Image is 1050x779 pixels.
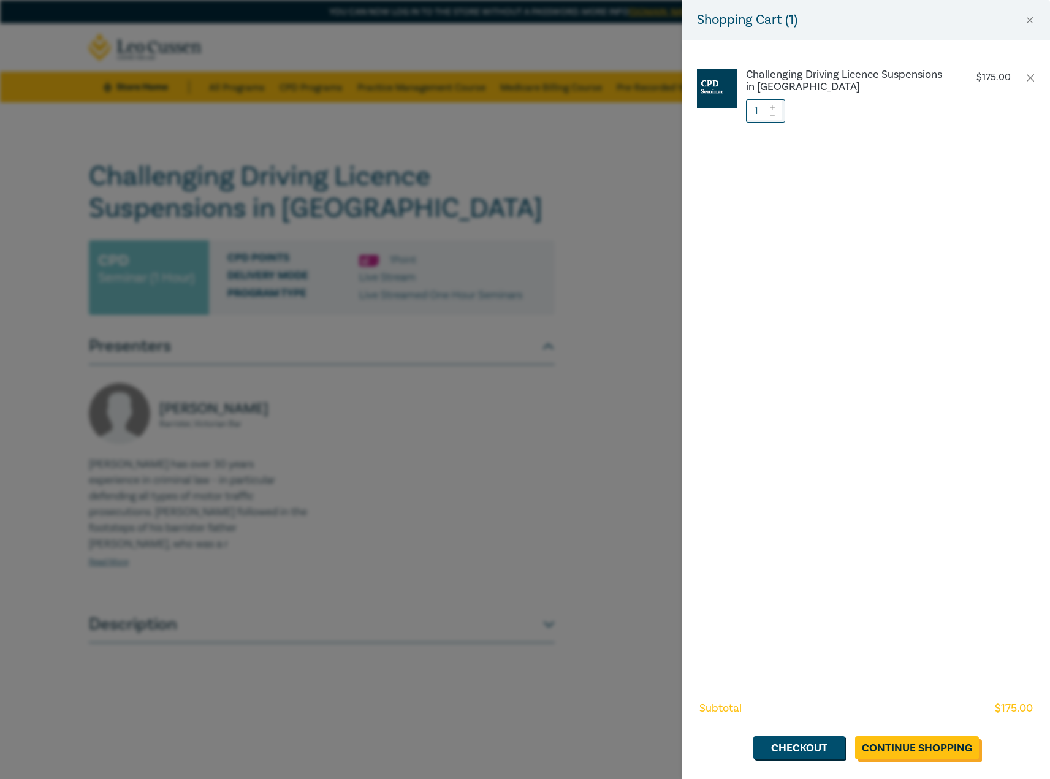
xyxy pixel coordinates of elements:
[746,69,949,93] a: Challenging Driving Licence Suspensions in [GEOGRAPHIC_DATA]
[699,701,742,716] span: Subtotal
[855,736,979,759] a: Continue Shopping
[753,736,845,759] a: Checkout
[697,69,737,108] img: CPD%20Seminar.jpg
[995,701,1033,716] span: $ 175.00
[746,99,785,123] input: 1
[976,72,1011,83] p: $ 175.00
[1024,15,1035,26] button: Close
[697,10,797,30] h5: Shopping Cart ( 1 )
